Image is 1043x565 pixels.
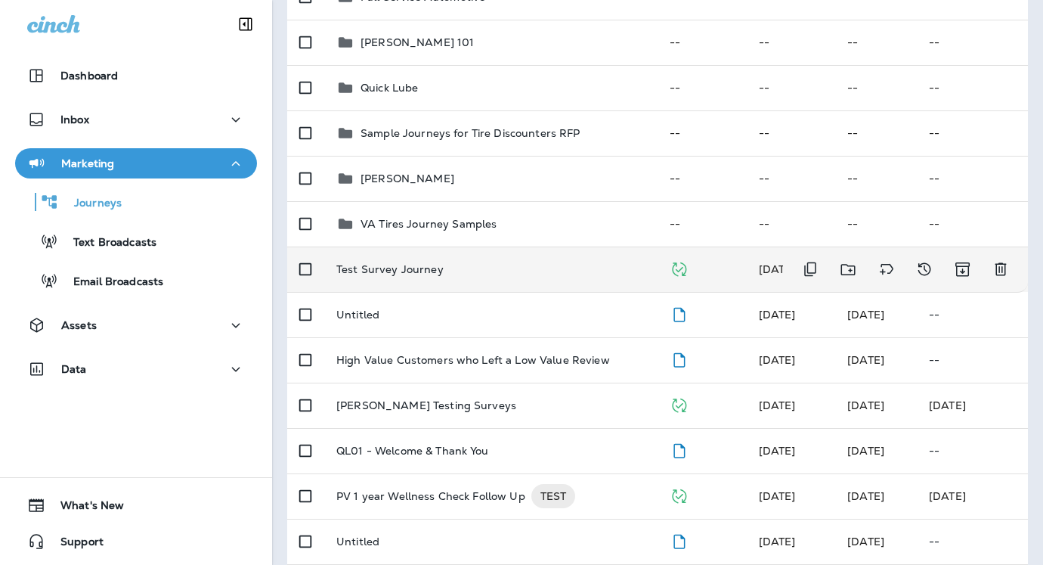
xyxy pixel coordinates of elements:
[759,444,796,458] span: Sarah Paxman
[670,488,689,501] span: Published
[15,61,257,91] button: Dashboard
[929,445,1016,457] p: --
[835,20,917,65] td: --
[59,197,122,211] p: Journeys
[361,218,497,230] p: VA Tires Journey Samples
[747,156,836,201] td: --
[947,254,978,285] button: Archive
[847,399,884,412] span: Jason Munk
[15,526,257,557] button: Support
[658,20,747,65] td: --
[747,20,836,65] td: --
[45,499,124,517] span: What's New
[747,110,836,156] td: --
[759,262,796,276] span: Mike Dame
[15,265,257,296] button: Email Broadcasts
[336,536,379,548] p: Untitled
[224,9,267,39] button: Collapse Sidebar
[747,201,836,247] td: --
[60,70,118,82] p: Dashboard
[658,201,747,247] td: --
[45,536,104,554] span: Support
[361,36,474,48] p: [PERSON_NAME] 101
[835,156,917,201] td: --
[15,225,257,257] button: Text Broadcasts
[795,254,825,285] button: Duplicate
[15,490,257,520] button: What's New
[759,308,796,321] span: Isaac Webb
[847,308,884,321] span: Isaac Webb
[847,535,884,548] span: Steele Reid
[336,484,525,508] p: PV 1 year Wellness Check Follow Up
[929,536,1016,548] p: --
[361,127,580,139] p: Sample Journeys for Tire Discounters RFP
[917,201,1028,247] td: --
[336,399,516,411] p: [PERSON_NAME] Testing Surveys
[15,148,257,179] button: Marketing
[61,157,114,169] p: Marketing
[670,352,689,365] span: Draft
[759,535,796,548] span: Sarah Paxman
[670,397,689,411] span: Published
[58,275,163,290] p: Email Broadcasts
[917,20,1028,65] td: --
[670,306,689,320] span: Draft
[835,110,917,156] td: --
[58,236,156,250] p: Text Broadcasts
[61,363,87,375] p: Data
[336,445,489,457] p: QL01 - Welcome & Thank You
[658,65,747,110] td: --
[917,383,1028,428] td: [DATE]
[917,110,1028,156] td: --
[15,104,257,135] button: Inbox
[336,263,444,275] p: Test Survey Journey
[835,65,917,110] td: --
[929,309,1016,321] p: --
[833,254,864,285] button: Move to folder
[909,254,939,285] button: View Changelog
[917,473,1028,519] td: [DATE]
[847,489,884,503] span: Chris Dayton
[929,354,1016,366] p: --
[670,442,689,456] span: Draft
[658,156,747,201] td: --
[531,484,576,508] div: TEST
[60,113,89,126] p: Inbox
[15,186,257,218] button: Journeys
[759,399,796,412] span: Jason Munk
[917,156,1028,201] td: --
[759,353,796,367] span: Gabe Davis
[847,444,884,458] span: Sarah Paxman
[986,254,1016,285] button: Delete
[835,201,917,247] td: --
[747,65,836,110] td: --
[361,82,418,94] p: Quick Lube
[871,254,902,285] button: Add tags
[336,309,379,321] p: Untitled
[15,310,257,340] button: Assets
[670,533,689,547] span: Draft
[361,172,454,185] p: [PERSON_NAME]
[917,65,1028,110] td: --
[336,354,610,366] p: High Value Customers who Left a Low Value Review
[759,489,796,503] span: Sarah Paxman
[15,354,257,384] button: Data
[61,319,97,331] p: Assets
[658,110,747,156] td: --
[670,261,689,275] span: Published
[531,489,576,504] span: TEST
[847,353,884,367] span: Gabe Davis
